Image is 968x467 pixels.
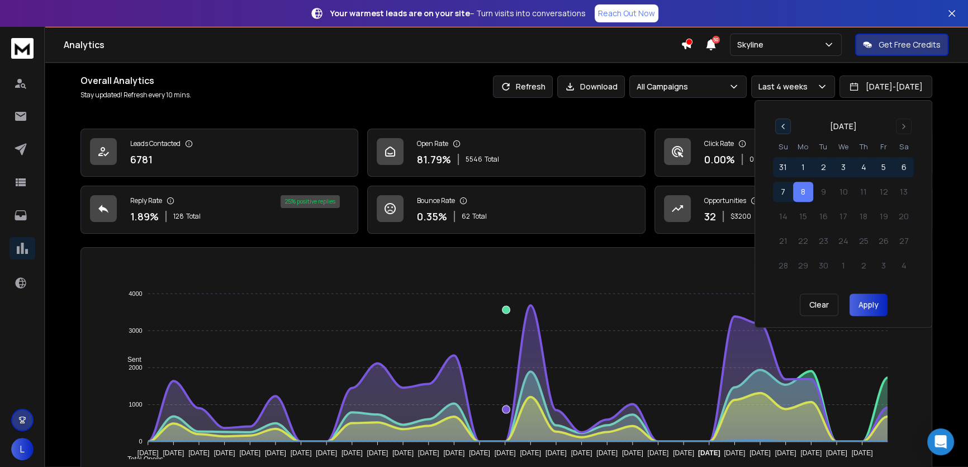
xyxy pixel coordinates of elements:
tspan: [DATE] [520,449,542,457]
a: Leads Contacted6781 [80,129,358,177]
tspan: [DATE] [418,449,439,457]
tspan: [DATE] [189,449,210,457]
p: 6781 [130,152,153,167]
tspan: [DATE] [393,449,414,457]
tspan: 2000 [129,364,143,371]
p: Click Rate [704,139,734,148]
p: 32 [704,209,716,224]
th: Monday [793,141,813,153]
tspan: [DATE] [163,449,184,457]
tspan: [DATE] [648,449,669,457]
p: Leads Contacted [130,139,181,148]
a: Reply Rate1.89%128Total25% positive replies [80,186,358,234]
tspan: [DATE] [444,449,465,457]
th: Sunday [773,141,793,153]
p: $ 3200 [730,212,751,221]
tspan: [DATE] [724,449,746,457]
tspan: [DATE] [316,449,338,457]
tspan: [DATE] [291,449,312,457]
p: Refresh [516,81,545,92]
p: Get Free Credits [879,39,941,50]
button: Download [557,76,625,98]
p: – Turn visits into conversations [330,8,586,19]
tspan: [DATE] [240,449,261,457]
th: Tuesday [813,141,833,153]
a: Click Rate0.00%0 Total [654,129,932,177]
tspan: [DATE] [495,449,516,457]
p: 0 Total [749,155,770,164]
tspan: 0 [139,438,143,445]
tspan: [DATE] [214,449,235,457]
p: Last 4 weeks [758,81,812,92]
tspan: [DATE] [852,449,873,457]
th: Wednesday [833,141,853,153]
a: Opportunities32$3200 [654,186,932,234]
div: [DATE] [830,121,857,132]
div: 25 % positive replies [281,195,340,208]
a: Reach Out Now [595,4,658,22]
a: Bounce Rate0.35%62Total [367,186,645,234]
p: 0.35 % [417,209,447,224]
button: L [11,438,34,460]
p: Download [580,81,618,92]
button: Apply [850,294,888,316]
p: Stay updated! Refresh every 10 mins. [80,91,191,100]
span: 62 [462,212,470,221]
h1: Analytics [64,38,681,51]
button: 7 [773,182,793,202]
span: Total Opens [119,455,163,463]
strong: Your warmest leads are on your site [330,8,470,18]
span: Total [485,155,499,164]
p: 1.89 % [130,209,159,224]
button: [DATE]-[DATE] [839,76,932,98]
tspan: [DATE] [137,449,159,457]
tspan: [DATE] [571,449,592,457]
a: Open Rate81.79%5546Total [367,129,645,177]
button: 4 [853,157,874,177]
button: Go to previous month [775,119,791,134]
button: Get Free Credits [855,34,948,56]
th: Saturday [894,141,914,153]
button: 3 [833,157,853,177]
button: 2 [813,157,833,177]
p: Skyline [737,39,768,50]
tspan: 3000 [129,327,143,334]
button: Go to next month [896,119,912,134]
th: Thursday [853,141,874,153]
span: 128 [173,212,184,221]
span: Total [472,212,487,221]
p: All Campaigns [637,81,692,92]
button: Clear [800,294,838,316]
th: Friday [874,141,894,153]
p: Reply Rate [130,196,162,205]
tspan: [DATE] [469,449,491,457]
button: 8 [793,182,813,202]
span: Total [186,212,201,221]
tspan: [DATE] [597,449,618,457]
tspan: [DATE] [801,449,822,457]
tspan: [DATE] [545,449,567,457]
tspan: 4000 [129,290,143,297]
tspan: [DATE] [698,449,720,457]
tspan: [DATE] [775,449,796,457]
p: 81.79 % [417,152,451,167]
tspan: [DATE] [749,449,771,457]
h1: Overall Analytics [80,74,191,87]
button: 1 [793,157,813,177]
tspan: [DATE] [265,449,286,457]
tspan: [DATE] [673,449,695,457]
p: Bounce Rate [417,196,455,205]
tspan: [DATE] [341,449,363,457]
button: 31 [773,157,793,177]
span: 50 [712,36,720,44]
button: 5 [874,157,894,177]
img: logo [11,38,34,59]
p: Opportunities [704,196,746,205]
button: 6 [894,157,914,177]
tspan: [DATE] [826,449,847,457]
p: Open Rate [417,139,448,148]
span: Sent [119,356,141,364]
button: Refresh [493,76,553,98]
